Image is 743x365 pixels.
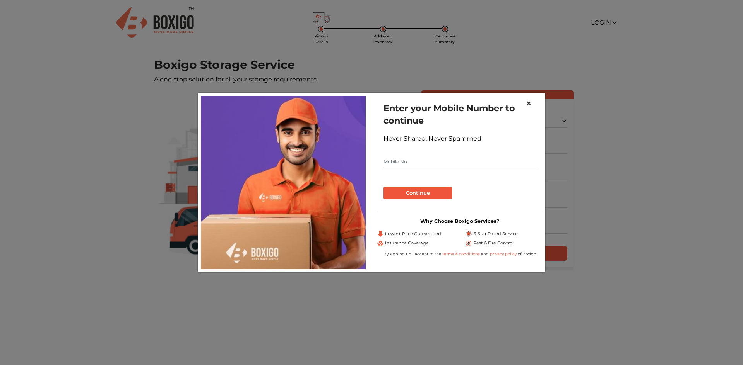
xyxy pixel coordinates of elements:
[473,240,514,246] span: Pest & Fire Control
[489,251,518,256] a: privacy policy
[526,98,531,109] span: ×
[383,134,536,143] div: Never Shared, Never Spammed
[383,187,452,200] button: Continue
[377,251,542,257] div: By signing up I accept to the and of Boxigo
[442,251,481,256] a: terms & conditions
[385,240,429,246] span: Insurance Coverage
[383,102,536,127] h1: Enter your Mobile Number to continue
[201,96,366,269] img: storage-img
[385,231,441,237] span: Lowest Price Guaranteed
[473,231,518,237] span: 5 Star Rated Service
[377,218,542,224] h3: Why Choose Boxigo Services?
[520,93,538,114] button: Close
[383,156,536,168] input: Mobile No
